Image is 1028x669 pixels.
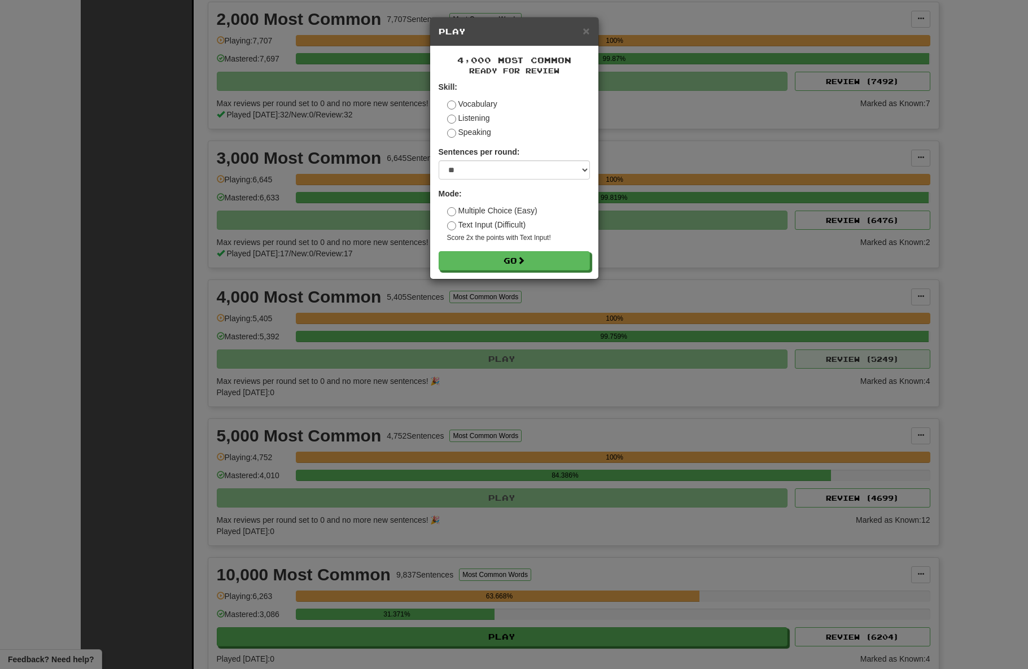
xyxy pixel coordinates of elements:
label: Vocabulary [447,98,497,110]
input: Speaking [447,129,456,138]
button: Close [583,25,589,37]
label: Text Input (Difficult) [447,219,526,230]
label: Multiple Choice (Easy) [447,205,537,216]
span: × [583,24,589,37]
input: Listening [447,115,456,124]
button: Go [439,251,590,270]
strong: Mode: [439,189,462,198]
small: Ready for Review [439,66,590,76]
input: Multiple Choice (Easy) [447,207,456,216]
label: Sentences per round: [439,146,520,158]
input: Text Input (Difficult) [447,221,456,230]
strong: Skill: [439,82,457,91]
span: 4,000 Most Common [457,55,571,65]
label: Listening [447,112,490,124]
h5: Play [439,26,590,37]
small: Score 2x the points with Text Input ! [447,233,590,243]
input: Vocabulary [447,100,456,110]
label: Speaking [447,126,491,138]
